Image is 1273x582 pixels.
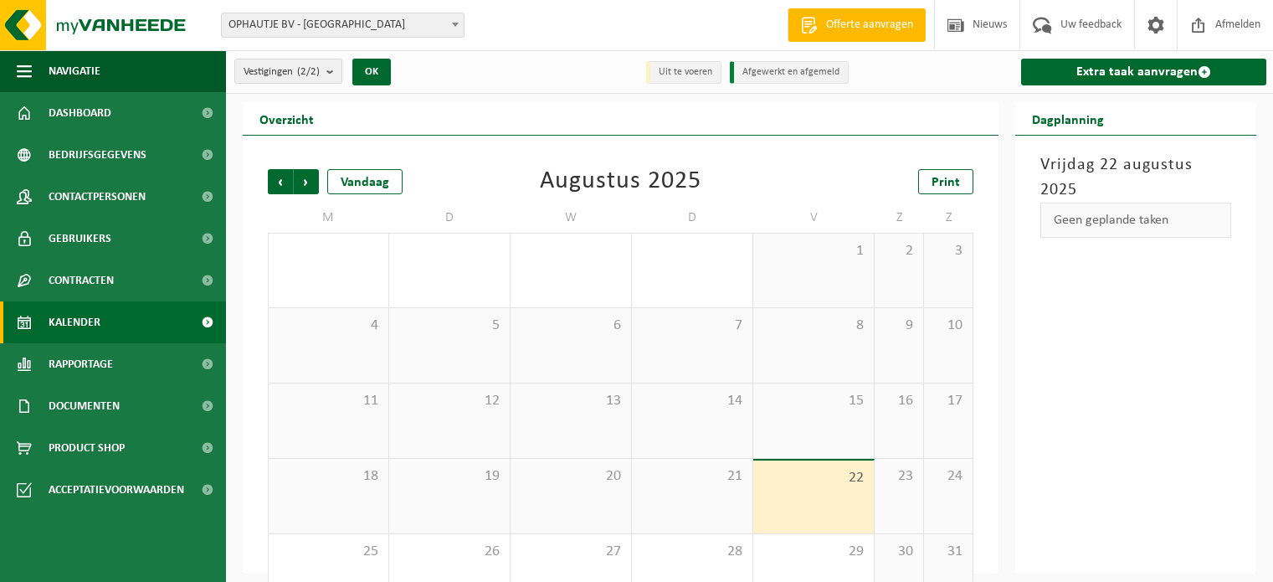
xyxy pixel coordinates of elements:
span: 5 [398,317,501,335]
td: D [632,203,753,233]
h3: Vrijdag 22 augustus 2025 [1040,152,1231,203]
li: Uit te voeren [646,61,721,84]
span: Kalender [49,301,100,343]
span: 9 [883,317,915,335]
span: 11 [277,392,380,410]
span: 30 [883,543,915,561]
a: Print [918,169,973,194]
span: 25 [277,543,380,561]
span: Documenten [49,385,120,427]
span: OPHAUTJE BV - KORTRIJK [222,13,464,37]
span: Offerte aanvragen [822,17,917,33]
td: Z [875,203,924,233]
span: Vestigingen [244,59,320,85]
span: Gebruikers [49,218,111,260]
div: Geen geplande taken [1040,203,1231,238]
span: 29 [762,543,865,561]
span: 31 [932,543,964,561]
span: Contactpersonen [49,176,146,218]
span: 18 [277,467,380,486]
button: OK [352,59,391,85]
td: D [389,203,511,233]
span: 14 [640,392,744,410]
span: 20 [519,467,623,486]
span: 23 [883,467,915,486]
span: Acceptatievoorwaarden [49,469,184,511]
td: M [268,203,389,233]
span: 15 [762,392,865,410]
span: 22 [762,469,865,487]
span: 19 [398,467,501,486]
a: Offerte aanvragen [788,8,926,42]
span: 7 [640,317,744,335]
li: Afgewerkt en afgemeld [730,61,849,84]
span: OPHAUTJE BV - KORTRIJK [221,13,465,38]
span: Print [932,176,960,189]
span: Navigatie [49,50,100,92]
span: 26 [398,543,501,561]
td: V [753,203,875,233]
span: Rapportage [49,343,113,385]
span: 16 [883,392,915,410]
span: 27 [519,543,623,561]
span: 17 [932,392,964,410]
span: 28 [640,543,744,561]
span: 1 [762,242,865,260]
span: 13 [519,392,623,410]
span: 3 [932,242,964,260]
span: 4 [277,317,380,335]
span: Vorige [268,169,293,194]
span: 2 [883,242,915,260]
div: Vandaag [327,169,403,194]
h2: Overzicht [243,102,331,135]
span: Product Shop [49,427,125,469]
span: Bedrijfsgegevens [49,134,146,176]
span: 10 [932,317,964,335]
button: Vestigingen(2/2) [234,59,342,84]
span: 12 [398,392,501,410]
count: (2/2) [297,66,320,77]
td: Z [924,203,973,233]
span: Volgende [294,169,319,194]
span: Contracten [49,260,114,301]
span: 21 [640,467,744,486]
span: 6 [519,317,623,335]
span: 8 [762,317,865,335]
span: Dashboard [49,92,111,134]
div: Augustus 2025 [540,169,701,194]
h2: Dagplanning [1015,102,1121,135]
td: W [511,203,632,233]
a: Extra taak aanvragen [1021,59,1266,85]
span: 24 [932,467,964,486]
